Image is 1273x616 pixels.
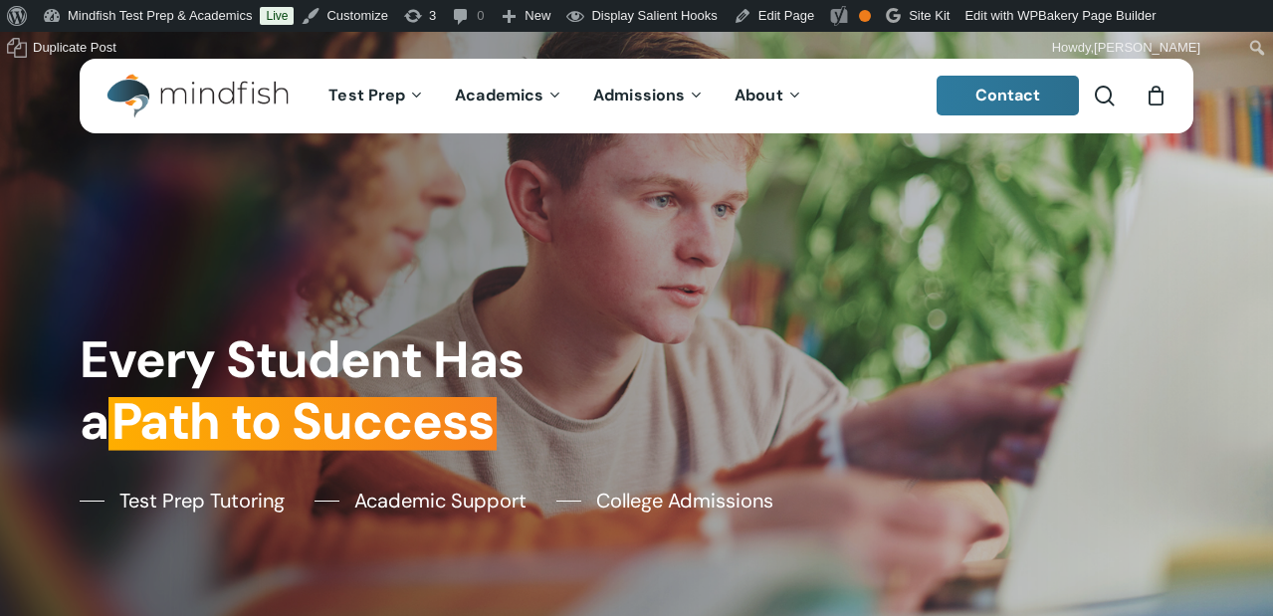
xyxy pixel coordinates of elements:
span: [PERSON_NAME] [1094,40,1200,55]
span: Contact [975,85,1041,105]
a: Academic Support [315,486,527,515]
a: Live [260,7,294,25]
span: Site Kit [909,8,950,23]
nav: Main Menu [314,59,817,133]
a: Contact [937,76,1080,115]
span: College Admissions [596,486,773,515]
a: Cart [1145,85,1167,106]
span: Academics [455,85,543,105]
a: Test Prep Tutoring [80,486,285,515]
a: Test Prep [314,88,440,104]
em: Path to Success [108,388,497,455]
span: About [735,85,783,105]
a: College Admissions [556,486,773,515]
span: Test Prep [328,85,405,105]
span: Test Prep Tutoring [119,486,285,515]
a: Howdy, [1045,32,1242,64]
a: Academics [440,88,578,104]
span: Duplicate Post [33,32,116,64]
div: OK [859,10,871,22]
a: Admissions [578,88,720,104]
a: About [720,88,818,104]
h1: Every Student Has a [80,329,625,452]
header: Main Menu [80,59,1193,133]
span: Admissions [593,85,685,105]
span: Academic Support [354,486,527,515]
